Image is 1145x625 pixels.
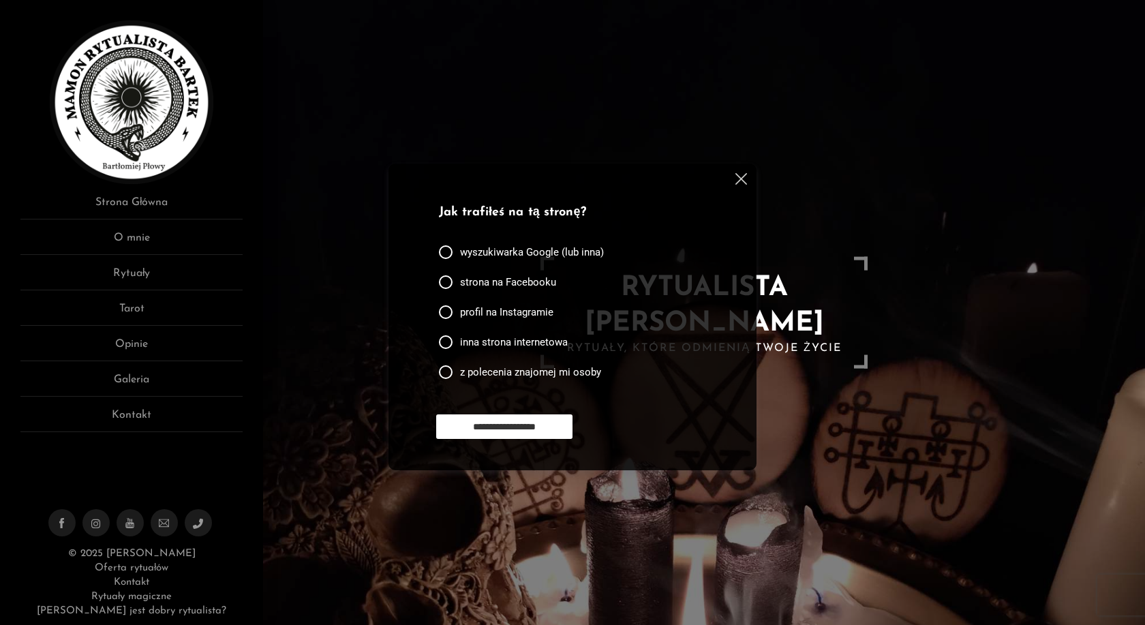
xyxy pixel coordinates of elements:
[20,371,243,397] a: Galeria
[91,592,172,602] a: Rytuały magiczne
[460,245,604,259] span: wyszukiwarka Google (lub inna)
[460,365,601,379] span: z polecenia znajomej mi osoby
[37,606,226,616] a: [PERSON_NAME] jest dobry rytualista?
[460,335,568,349] span: inna strona internetowa
[20,230,243,255] a: O mnie
[20,336,243,361] a: Opinie
[735,173,747,185] img: cross.svg
[95,563,168,573] a: Oferta rytuałów
[20,265,243,290] a: Rytuały
[460,305,553,319] span: profil na Instagramie
[20,194,243,219] a: Strona Główna
[114,577,149,588] a: Kontakt
[50,20,213,184] img: Rytualista Bartek
[439,204,701,222] p: Jak trafiłeś na tą stronę?
[20,301,243,326] a: Tarot
[460,275,556,289] span: strona na Facebooku
[20,407,243,432] a: Kontakt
